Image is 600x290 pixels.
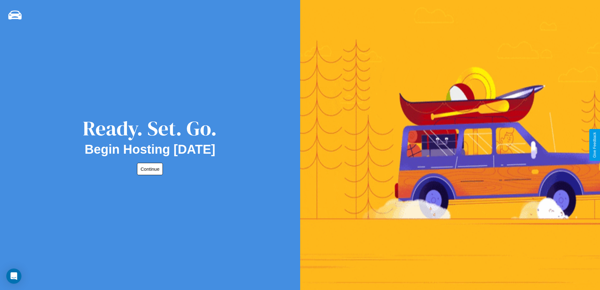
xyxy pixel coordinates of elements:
div: Open Intercom Messenger [6,269,21,284]
h2: Begin Hosting [DATE] [85,142,215,157]
div: Give Feedback [592,132,597,158]
div: Ready. Set. Go. [83,114,217,142]
button: Continue [137,163,163,175]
